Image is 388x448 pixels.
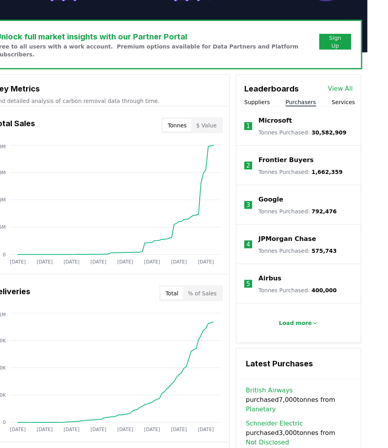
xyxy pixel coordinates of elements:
[171,427,187,433] tspan: [DATE]
[3,252,6,258] tspan: 0
[279,319,312,327] p: Load more
[273,315,325,331] button: Load more
[246,405,276,414] a: Planetary
[246,358,351,370] h3: Latest Purchases
[144,259,160,265] tspan: [DATE]
[117,259,133,265] tspan: [DATE]
[161,287,183,300] button: Total
[144,427,160,433] tspan: [DATE]
[246,161,250,170] p: 2
[246,279,250,289] p: 5
[246,386,351,414] span: purchased 7,000 tonnes from
[259,247,337,255] p: Tonnes Purchased :
[259,274,281,283] a: Airbus
[259,195,283,204] a: Google
[319,34,351,50] button: Sign Up
[10,259,26,265] tspan: [DATE]
[198,259,214,265] tspan: [DATE]
[171,259,187,265] tspan: [DATE]
[246,200,250,210] p: 3
[312,287,337,293] span: 400,000
[312,208,337,215] span: 792,476
[312,129,347,136] span: 30,582,909
[312,248,337,254] span: 575,743
[312,169,343,175] span: 1,662,359
[183,287,221,300] button: % of Sales
[259,168,343,176] p: Tonnes Purchased :
[259,234,316,244] a: JPMorgan Chase
[10,427,26,433] tspan: [DATE]
[328,84,353,93] a: View All
[64,259,79,265] tspan: [DATE]
[332,98,355,106] button: Services
[246,438,289,448] a: Not Disclosed
[326,34,345,50] a: Sign Up
[259,155,314,165] a: Frontier Buyers
[191,119,221,132] button: $ Value
[286,98,316,106] button: Purchasers
[90,427,106,433] tspan: [DATE]
[244,98,270,106] button: Suppliers
[198,427,214,433] tspan: [DATE]
[259,286,337,294] p: Tonnes Purchased :
[163,119,191,132] button: Tonnes
[246,121,250,131] p: 1
[64,427,79,433] tspan: [DATE]
[259,116,292,125] a: Microsoft
[3,420,6,426] tspan: 0
[246,240,250,249] p: 4
[246,419,303,429] a: Schneider Electric
[90,259,106,265] tspan: [DATE]
[117,427,133,433] tspan: [DATE]
[259,129,347,136] p: Tonnes Purchased :
[259,207,337,215] p: Tonnes Purchased :
[37,259,52,265] tspan: [DATE]
[246,419,351,448] span: purchased 3,000 tonnes from
[37,427,52,433] tspan: [DATE]
[244,83,299,95] h3: Leaderboards
[246,386,293,396] a: British Airways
